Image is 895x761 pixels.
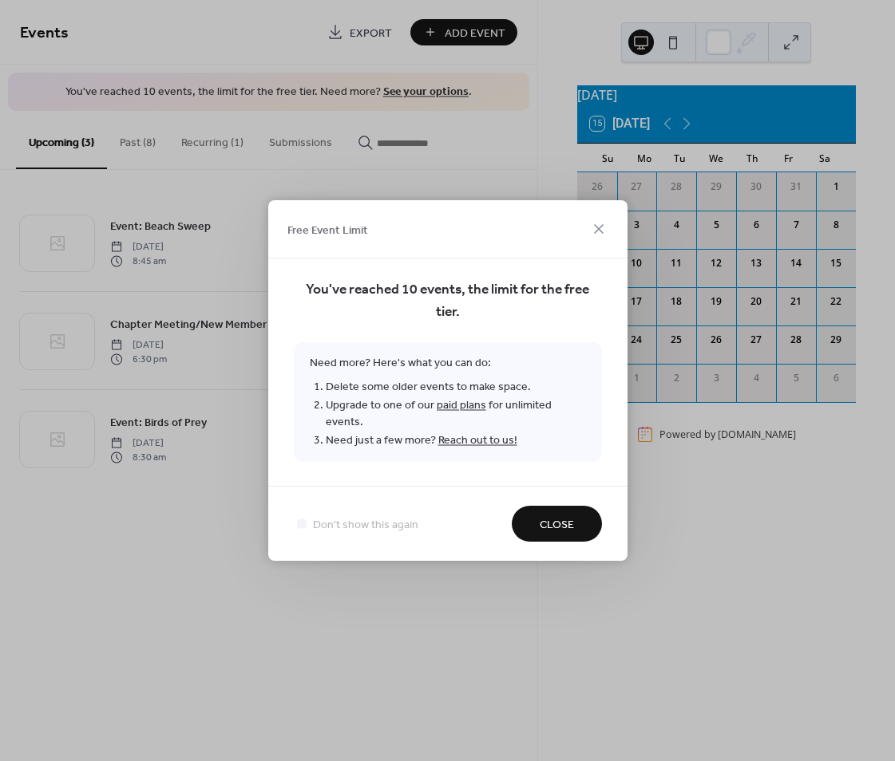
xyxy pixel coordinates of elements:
[437,395,486,416] a: paid plans
[294,279,602,324] span: You've reached 10 events, the limit for the free tier.
[438,430,517,451] a: Reach out to us!
[287,222,368,239] span: Free Event Limit
[326,378,586,396] li: Delete some older events to make space.
[540,517,574,534] span: Close
[326,432,586,450] li: Need just a few more?
[512,506,602,542] button: Close
[313,517,418,534] span: Don't show this again
[294,343,602,462] span: Need more? Here's what you can do:
[326,396,586,432] li: Upgrade to one of our for unlimited events.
